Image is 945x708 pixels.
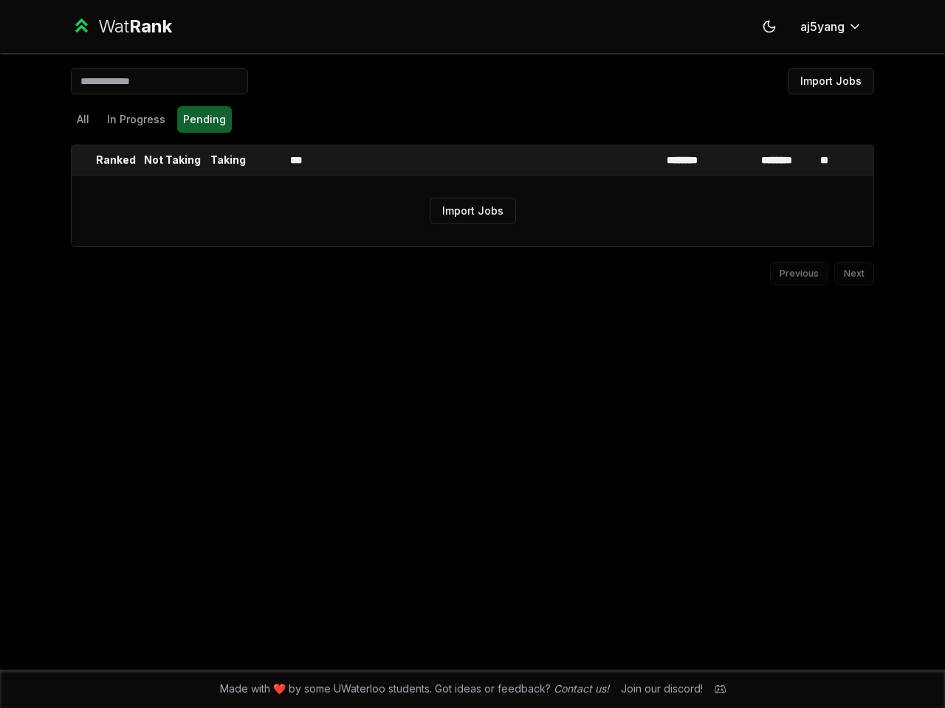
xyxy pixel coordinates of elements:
[144,153,201,167] p: Not Taking
[129,15,172,37] span: Rank
[71,15,172,38] a: WatRank
[210,153,246,167] p: Taking
[177,106,232,133] button: Pending
[788,68,874,94] button: Import Jobs
[96,153,136,167] p: Ranked
[621,681,703,696] div: Join our discord!
[430,198,516,224] button: Import Jobs
[788,13,874,40] button: aj5yang
[800,18,845,35] span: aj5yang
[101,106,171,133] button: In Progress
[71,106,95,133] button: All
[98,15,172,38] div: Wat
[220,681,609,696] span: Made with ❤️ by some UWaterloo students. Got ideas or feedback?
[554,682,609,695] a: Contact us!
